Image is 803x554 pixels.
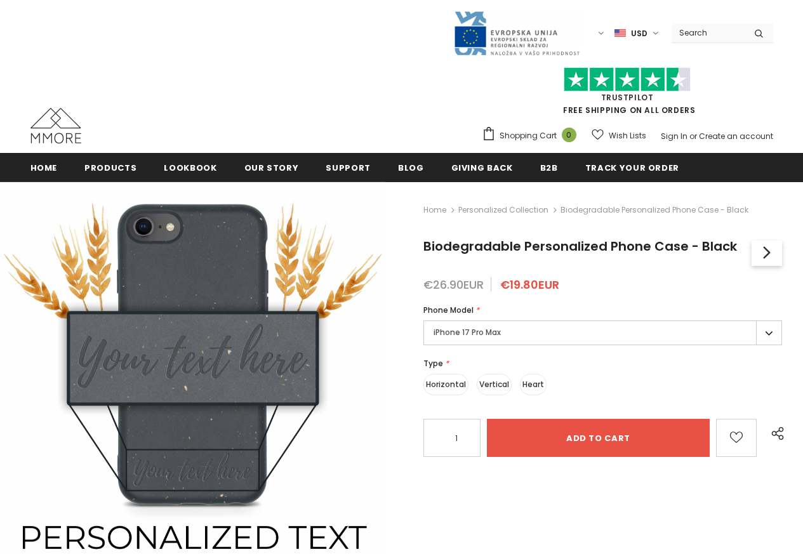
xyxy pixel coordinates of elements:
[244,153,299,181] a: Our Story
[631,27,647,40] span: USD
[326,153,371,181] a: support
[453,27,580,38] a: Javni Razpis
[453,10,580,56] img: Javni Razpis
[609,129,646,142] span: Wish Lists
[423,320,782,345] label: iPhone 17 Pro Max
[614,28,626,39] img: USD
[564,67,691,92] img: Trust Pilot Stars
[30,162,58,174] span: Home
[326,162,371,174] span: support
[398,162,424,174] span: Blog
[164,162,216,174] span: Lookbook
[164,153,216,181] a: Lookbook
[689,131,697,142] span: or
[520,374,547,395] label: Heart
[585,153,679,181] a: Track your order
[84,162,136,174] span: Products
[672,23,745,42] input: Search Site
[451,153,513,181] a: Giving back
[540,153,558,181] a: B2B
[398,153,424,181] a: Blog
[500,277,559,293] span: €19.80EUR
[423,277,484,293] span: €26.90EUR
[423,358,443,369] span: Type
[699,131,773,142] a: Create an account
[540,162,558,174] span: B2B
[500,129,557,142] span: Shopping Cart
[423,237,737,255] span: Biodegradable Personalized Phone Case - Black
[451,162,513,174] span: Giving back
[601,92,654,103] a: Trustpilot
[477,374,512,395] label: Vertical
[458,204,548,215] a: Personalized Collection
[585,162,679,174] span: Track your order
[561,202,748,218] span: Biodegradable Personalized Phone Case - Black
[487,419,710,457] input: Add to cart
[482,73,773,115] span: FREE SHIPPING ON ALL ORDERS
[482,126,583,145] a: Shopping Cart 0
[562,128,576,142] span: 0
[244,162,299,174] span: Our Story
[84,153,136,181] a: Products
[661,131,687,142] a: Sign In
[423,374,468,395] label: Horizontal
[423,305,474,315] span: Phone Model
[30,108,81,143] img: MMORE Cases
[423,202,446,218] a: Home
[592,124,646,147] a: Wish Lists
[30,153,58,181] a: Home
